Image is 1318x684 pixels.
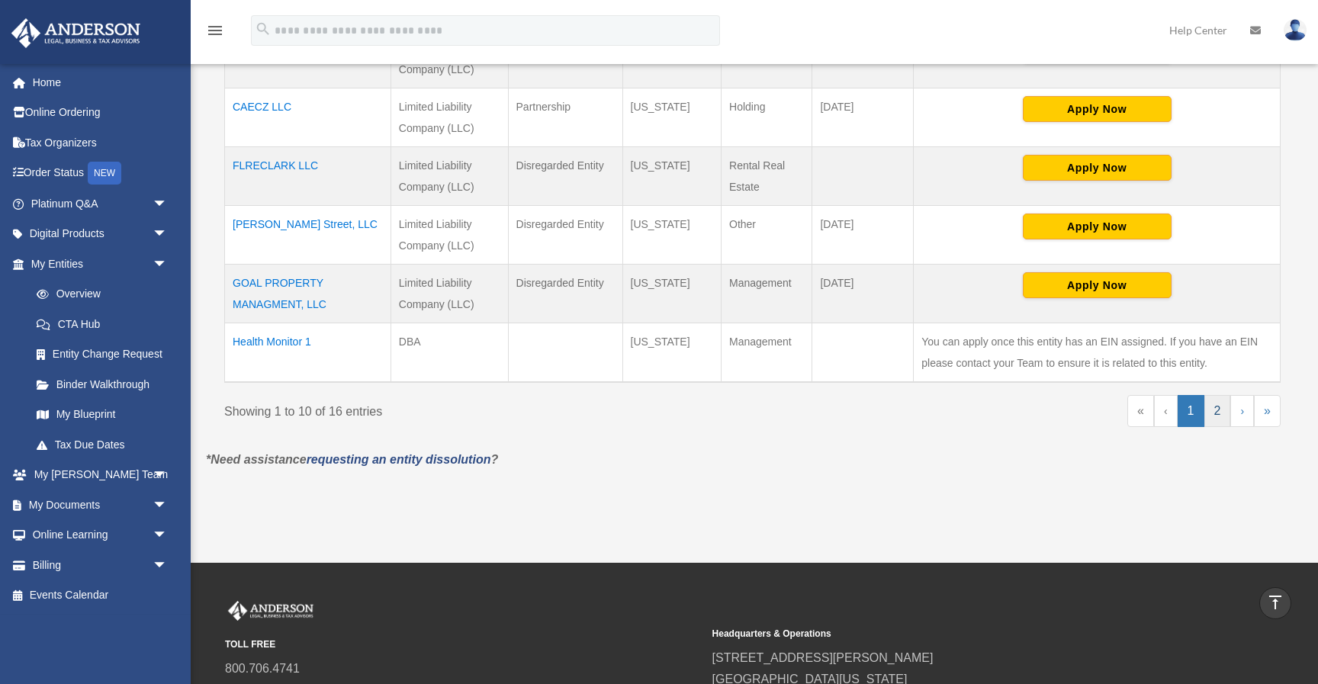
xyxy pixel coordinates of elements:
[622,206,722,265] td: [US_STATE]
[206,21,224,40] i: menu
[722,265,812,323] td: Management
[225,637,702,653] small: TOLL FREE
[391,265,508,323] td: Limited Liability Company (LLC)
[21,400,183,430] a: My Blueprint
[391,88,508,147] td: Limited Liability Company (LLC)
[812,88,914,147] td: [DATE]
[812,265,914,323] td: [DATE]
[1023,96,1172,122] button: Apply Now
[812,206,914,265] td: [DATE]
[225,206,391,265] td: [PERSON_NAME] Street, LLC
[914,323,1281,383] td: You can apply once this entity has an EIN assigned. If you have an EIN please contact your Team t...
[225,147,391,206] td: FLRECLARK LLC
[11,127,191,158] a: Tax Organizers
[206,27,224,40] a: menu
[88,162,121,185] div: NEW
[1230,395,1254,427] a: Next
[153,490,183,521] span: arrow_drop_down
[1204,395,1231,427] a: 2
[21,309,183,339] a: CTA Hub
[508,147,622,206] td: Disregarded Entity
[1266,593,1284,612] i: vertical_align_top
[153,550,183,581] span: arrow_drop_down
[622,323,722,383] td: [US_STATE]
[11,67,191,98] a: Home
[11,550,191,580] a: Billingarrow_drop_down
[11,188,191,219] a: Platinum Q&Aarrow_drop_down
[1127,395,1154,427] a: First
[712,651,934,664] a: [STREET_ADDRESS][PERSON_NAME]
[391,206,508,265] td: Limited Liability Company (LLC)
[307,453,491,466] a: requesting an entity dissolution
[508,206,622,265] td: Disregarded Entity
[622,265,722,323] td: [US_STATE]
[21,429,183,460] a: Tax Due Dates
[225,323,391,383] td: Health Monitor 1
[153,520,183,551] span: arrow_drop_down
[1023,272,1172,298] button: Apply Now
[225,662,300,675] a: 800.706.4741
[722,206,812,265] td: Other
[153,219,183,250] span: arrow_drop_down
[1259,587,1291,619] a: vertical_align_top
[153,460,183,491] span: arrow_drop_down
[11,520,191,551] a: Online Learningarrow_drop_down
[153,249,183,280] span: arrow_drop_down
[1284,19,1307,41] img: User Pic
[1023,214,1172,239] button: Apply Now
[11,249,183,279] a: My Entitiesarrow_drop_down
[11,219,191,249] a: Digital Productsarrow_drop_down
[7,18,145,48] img: Anderson Advisors Platinum Portal
[1178,395,1204,427] a: 1
[11,580,191,611] a: Events Calendar
[1023,155,1172,181] button: Apply Now
[225,601,317,621] img: Anderson Advisors Platinum Portal
[153,188,183,220] span: arrow_drop_down
[225,265,391,323] td: GOAL PROPERTY MANAGMENT, LLC
[11,490,191,520] a: My Documentsarrow_drop_down
[712,626,1189,642] small: Headquarters & Operations
[391,323,508,383] td: DBA
[391,147,508,206] td: Limited Liability Company (LLC)
[722,147,812,206] td: Rental Real Estate
[255,21,272,37] i: search
[1154,395,1178,427] a: Previous
[21,369,183,400] a: Binder Walkthrough
[622,147,722,206] td: [US_STATE]
[225,88,391,147] td: CAECZ LLC
[21,279,175,310] a: Overview
[11,158,191,189] a: Order StatusNEW
[508,88,622,147] td: Partnership
[722,323,812,383] td: Management
[206,453,498,466] em: *Need assistance ?
[508,265,622,323] td: Disregarded Entity
[224,395,741,422] div: Showing 1 to 10 of 16 entries
[1254,395,1281,427] a: Last
[21,339,183,370] a: Entity Change Request
[11,460,191,490] a: My [PERSON_NAME] Teamarrow_drop_down
[11,98,191,128] a: Online Ordering
[722,88,812,147] td: Holding
[622,88,722,147] td: [US_STATE]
